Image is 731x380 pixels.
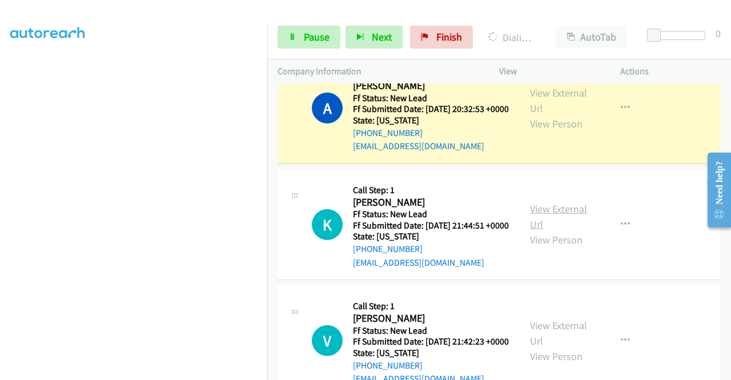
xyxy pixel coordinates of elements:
p: Company Information [278,65,479,78]
h5: Call Step: 1 [353,301,509,312]
h5: Ff Submitted Date: [DATE] 21:42:23 +0000 [353,336,509,347]
div: The call is yet to be attempted [312,209,343,240]
h1: A [312,93,343,123]
a: [PHONE_NUMBER] [353,360,423,371]
a: View External Url [530,86,587,115]
a: View External Url [530,319,587,347]
div: Delay between calls (in seconds) [653,31,705,40]
a: Pause [278,26,340,49]
h5: Ff Status: New Lead [353,209,509,220]
h5: Call Step: 1 [353,185,509,196]
a: [PHONE_NUMBER] [353,243,423,254]
h2: [PERSON_NAME] [353,79,505,93]
iframe: Resource Center [698,145,731,235]
a: View Person [530,233,583,246]
button: AutoTab [556,26,627,49]
p: View [499,65,600,78]
div: 0 [716,26,721,41]
a: View External Url [530,202,587,231]
a: View Person [530,350,583,363]
span: Next [372,30,392,43]
button: Next [346,26,403,49]
h5: State: [US_STATE] [353,231,509,242]
h5: Ff Submitted Date: [DATE] 21:44:51 +0000 [353,220,509,231]
h1: V [312,325,343,356]
h2: [PERSON_NAME] [353,196,509,209]
a: [EMAIL_ADDRESS][DOMAIN_NAME] [353,257,484,268]
h5: Ff Submitted Date: [DATE] 20:32:53 +0000 [353,103,509,115]
h5: State: [US_STATE] [353,347,509,359]
a: [PHONE_NUMBER] [353,127,423,138]
a: View Person [530,117,583,130]
p: Actions [620,65,721,78]
div: The call is yet to be attempted [312,325,343,356]
h1: K [312,209,343,240]
p: Dialing [PERSON_NAME] [488,30,536,45]
span: Finish [436,30,462,43]
a: Finish [410,26,473,49]
h5: Ff Status: New Lead [353,93,509,104]
h5: State: [US_STATE] [353,115,509,126]
h5: Ff Status: New Lead [353,325,509,337]
a: [EMAIL_ADDRESS][DOMAIN_NAME] [353,141,484,151]
span: Pause [304,30,330,43]
h2: [PERSON_NAME] [353,312,509,325]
